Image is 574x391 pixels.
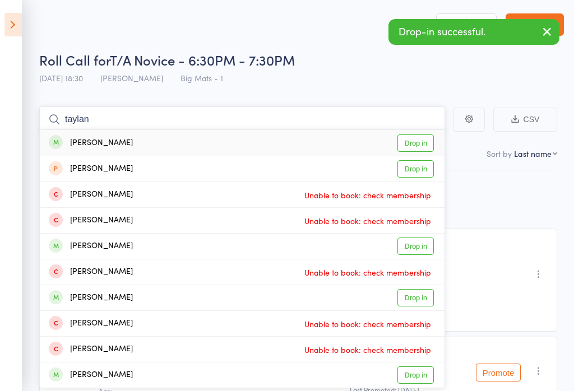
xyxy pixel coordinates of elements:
[49,291,133,304] div: [PERSON_NAME]
[388,19,559,45] div: Drop-in successful.
[100,72,163,83] span: [PERSON_NAME]
[302,315,434,332] span: Unable to book: check membership
[302,264,434,281] span: Unable to book: check membership
[49,188,133,201] div: [PERSON_NAME]
[476,364,521,381] button: Promote
[180,72,223,83] span: Big Mats - 1
[302,212,434,229] span: Unable to book: check membership
[39,106,445,132] input: Search by name
[49,214,133,227] div: [PERSON_NAME]
[397,366,434,384] a: Drop in
[397,289,434,306] a: Drop in
[487,148,512,159] label: Sort by
[49,369,133,381] div: [PERSON_NAME]
[493,108,557,132] button: CSV
[49,266,133,278] div: [PERSON_NAME]
[49,240,133,253] div: [PERSON_NAME]
[397,134,434,152] a: Drop in
[49,343,133,356] div: [PERSON_NAME]
[39,72,83,83] span: [DATE] 18:30
[302,187,434,203] span: Unable to book: check membership
[514,148,552,159] div: Last name
[110,50,295,69] span: T/A Novice - 6:30PM - 7:30PM
[49,317,133,330] div: [PERSON_NAME]
[397,160,434,178] a: Drop in
[302,341,434,358] span: Unable to book: check membership
[397,238,434,255] a: Drop in
[49,162,133,175] div: [PERSON_NAME]
[506,13,564,36] a: Exit roll call
[49,137,133,150] div: [PERSON_NAME]
[39,50,110,69] span: Roll Call for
